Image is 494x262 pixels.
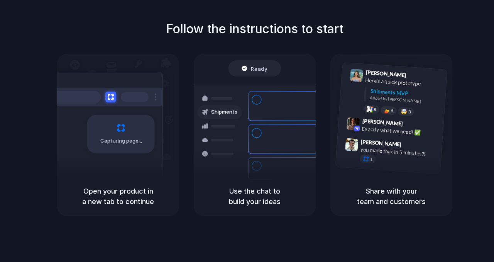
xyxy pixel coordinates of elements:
[365,68,406,79] span: [PERSON_NAME]
[211,108,237,116] span: Shipments
[391,109,394,113] span: 5
[203,186,306,207] h5: Use the chat to build your ideas
[251,65,267,72] span: Ready
[340,186,443,207] h5: Share with your team and customers
[166,20,343,38] h1: Follow the instructions to start
[100,137,143,145] span: Capturing page
[405,120,421,129] span: 9:42 AM
[370,87,442,100] div: Shipments MVP
[362,124,439,138] div: Exactly what we need! ✅
[401,109,408,114] div: 🤯
[360,145,437,158] div: you made that in 5 minutes?!
[370,95,441,106] div: Added by [PERSON_NAME]
[66,186,170,207] h5: Open your product in a new tab to continue
[409,72,425,81] span: 9:41 AM
[361,138,402,149] span: [PERSON_NAME]
[404,141,420,150] span: 9:47 AM
[370,157,373,162] span: 1
[408,110,411,114] span: 3
[374,107,376,112] span: 8
[362,117,403,128] span: [PERSON_NAME]
[365,76,442,89] div: Here's a quick prototype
